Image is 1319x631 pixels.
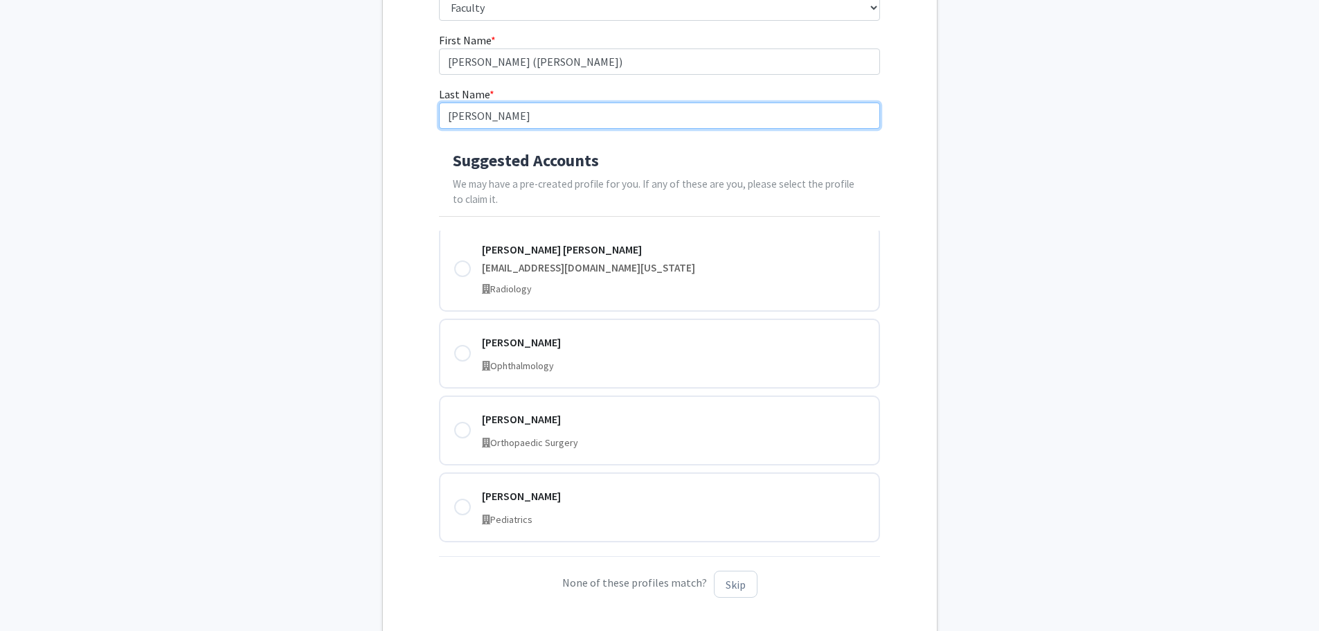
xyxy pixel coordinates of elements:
button: Skip [714,571,757,598]
iframe: Chat [10,569,59,621]
h4: Suggested Accounts [453,151,866,171]
span: Pediatrics [490,513,532,526]
span: First Name [439,33,491,47]
p: We may have a pre-created profile for you. If any of these are you, please select the profile to ... [453,177,866,208]
span: Radiology [490,283,532,295]
span: Last Name [439,87,490,101]
p: None of these profiles match? [439,571,880,598]
div: [PERSON_NAME] [482,411,865,427]
span: Orthopaedic Surgery [490,436,578,449]
div: [PERSON_NAME] [482,334,865,350]
div: [PERSON_NAME] [482,488,865,504]
div: [PERSON_NAME] [PERSON_NAME] [482,241,865,258]
span: Ophthalmology [490,359,554,372]
div: [EMAIL_ADDRESS][DOMAIN_NAME][US_STATE] [482,260,865,276]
